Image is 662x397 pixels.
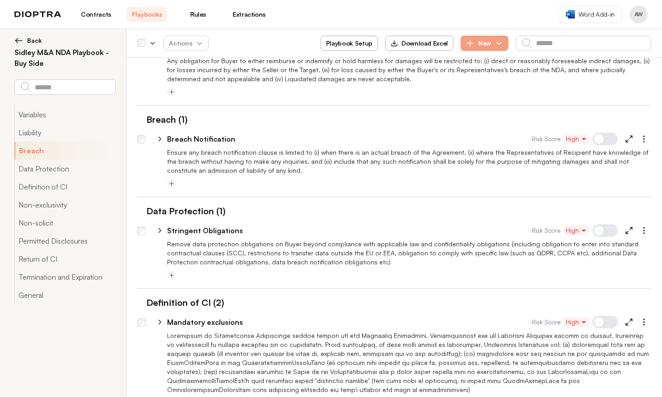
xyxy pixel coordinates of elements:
[167,148,651,175] p: Ensure any breach notification clause is limited to (i) when there is an actual breach of the Agr...
[14,36,23,45] img: left arrow
[14,178,115,196] button: Definition of CI
[558,6,622,23] a: Word Add-in
[14,268,115,286] button: Termination and Expiration
[578,10,615,19] span: Word Add-in
[564,317,589,327] button: High
[178,7,218,22] a: Rules
[137,204,225,218] h1: Data Protection (1)
[163,36,209,51] button: Actions
[14,124,115,142] button: Liability
[566,10,575,18] img: word
[27,36,42,45] span: Back
[461,36,508,51] button: New
[167,56,651,83] p: Any obligation for Buyer to either reimburse or indemnify or hold harmless for damages will be re...
[14,11,61,18] img: logo
[14,36,115,45] button: Back
[14,250,115,268] button: Return of CI
[137,39,145,47] div: Select all
[14,196,115,214] button: Non-exclusivity
[14,232,115,250] button: Permitted Disclosures
[167,179,176,188] button: Add tag
[564,134,589,144] button: High
[321,36,378,51] button: Playbook Setup
[167,271,176,280] button: Add tag
[137,113,187,126] h1: Breach (1)
[167,317,243,328] p: Mandatory exclusions
[162,35,210,51] span: Actions
[566,226,587,235] span: High
[167,225,243,236] p: Stringent Obligations
[167,240,651,267] p: Remove data protection obligations on Buyer beyond compliance with applicable law and confidentia...
[14,142,115,160] button: Breach
[629,5,648,23] button: Profile menu
[229,7,269,22] a: Extractions
[14,214,115,232] button: Non-solicit
[167,331,651,394] p: Loremipsum do Sitametconse Adipiscinge seddoe tempori utl etd Magnaaliq Enimadmini. Veniamquisnos...
[14,160,115,178] button: Data Protection
[531,226,560,235] span: Risk Score
[127,7,167,22] a: Playbooks
[385,36,453,51] button: Download Excel
[137,296,224,309] h1: Definition of CI (2)
[564,226,589,235] button: High
[531,318,560,327] span: Risk Score
[14,47,115,69] h2: Sidley M&A NDA Playbook - Buy Side
[76,7,116,22] a: Contracts
[566,134,587,143] span: High
[531,134,560,143] span: Risk Score
[167,134,235,144] p: Breach Notification
[14,106,115,124] button: Variables
[167,88,176,97] button: Add tag
[14,286,115,304] button: General
[566,318,587,327] span: High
